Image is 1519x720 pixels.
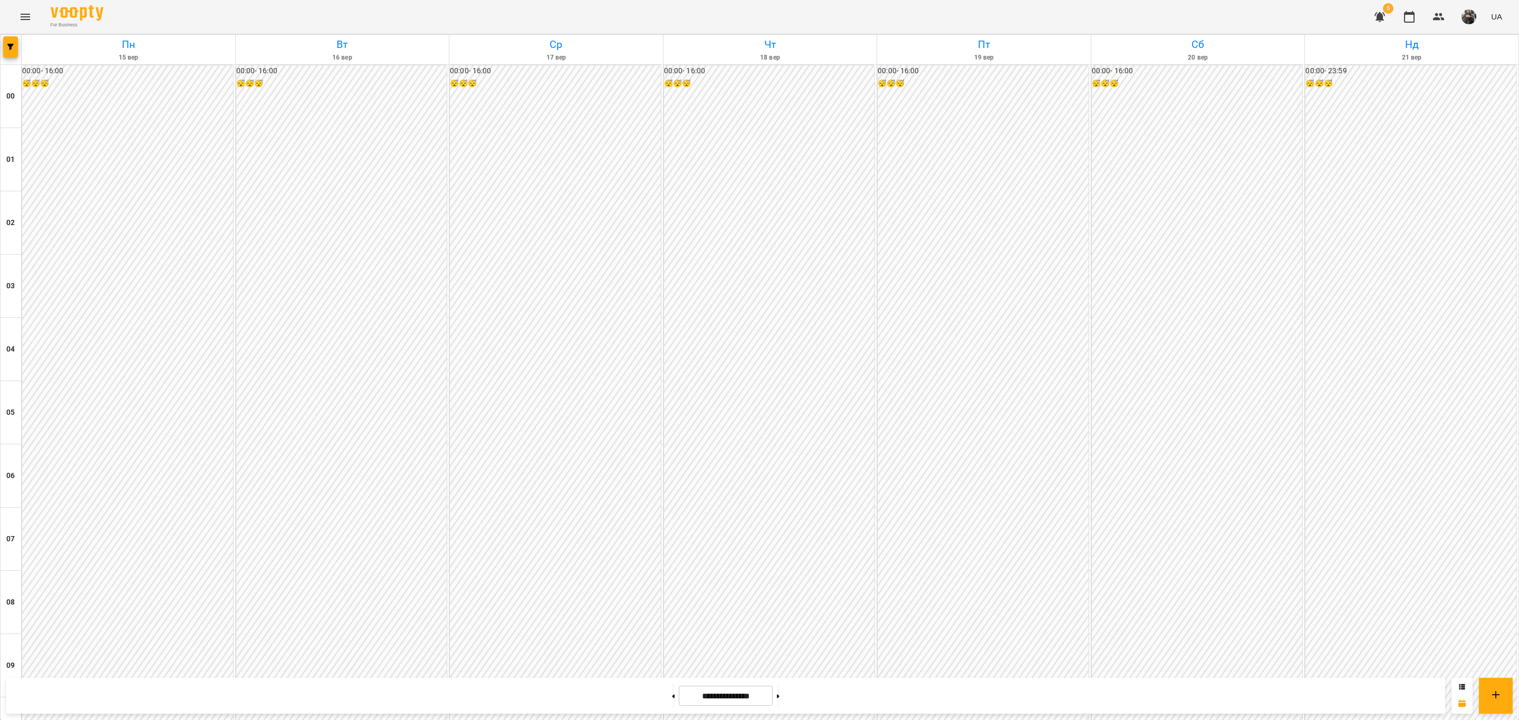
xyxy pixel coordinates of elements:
h6: 00:00 - 16:00 [664,65,875,77]
h6: 00 [6,91,15,102]
h6: 😴😴😴 [1092,78,1303,90]
h6: 00:00 - 16:00 [236,65,447,77]
h6: Сб [1093,36,1303,53]
h6: 07 [6,533,15,545]
h6: 😴😴😴 [1305,78,1516,90]
h6: 09 [6,660,15,672]
img: 8337ee6688162bb2290644e8745a615f.jpg [1462,9,1476,24]
span: UA [1491,11,1502,22]
h6: 18 вер [665,53,876,63]
img: Voopty Logo [51,5,103,21]
h6: 03 [6,280,15,292]
h6: Нд [1306,36,1517,53]
h6: 08 [6,597,15,608]
h6: Вт [237,36,448,53]
h6: 00:00 - 23:59 [1305,65,1516,77]
h6: 00:00 - 16:00 [22,65,233,77]
span: 5 [1383,3,1393,14]
h6: Ср [451,36,661,53]
h6: 01 [6,154,15,166]
h6: 20 вер [1093,53,1303,63]
h6: 06 [6,470,15,482]
button: UA [1487,7,1506,26]
h6: 00:00 - 16:00 [878,65,1089,77]
span: For Business [51,22,103,28]
h6: 😴😴😴 [236,78,447,90]
h6: 😴😴😴 [450,78,661,90]
h6: 04 [6,344,15,355]
h6: 😴😴😴 [22,78,233,90]
h6: Пт [879,36,1089,53]
h6: 16 вер [237,53,448,63]
h6: 17 вер [451,53,661,63]
h6: 00:00 - 16:00 [1092,65,1303,77]
h6: 15 вер [23,53,234,63]
h6: 😴😴😴 [664,78,875,90]
h6: 00:00 - 16:00 [450,65,661,77]
h6: 02 [6,217,15,229]
h6: 05 [6,407,15,419]
button: Menu [13,4,38,30]
h6: 21 вер [1306,53,1517,63]
h6: Чт [665,36,876,53]
h6: 😴😴😴 [878,78,1089,90]
h6: Пн [23,36,234,53]
h6: 19 вер [879,53,1089,63]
